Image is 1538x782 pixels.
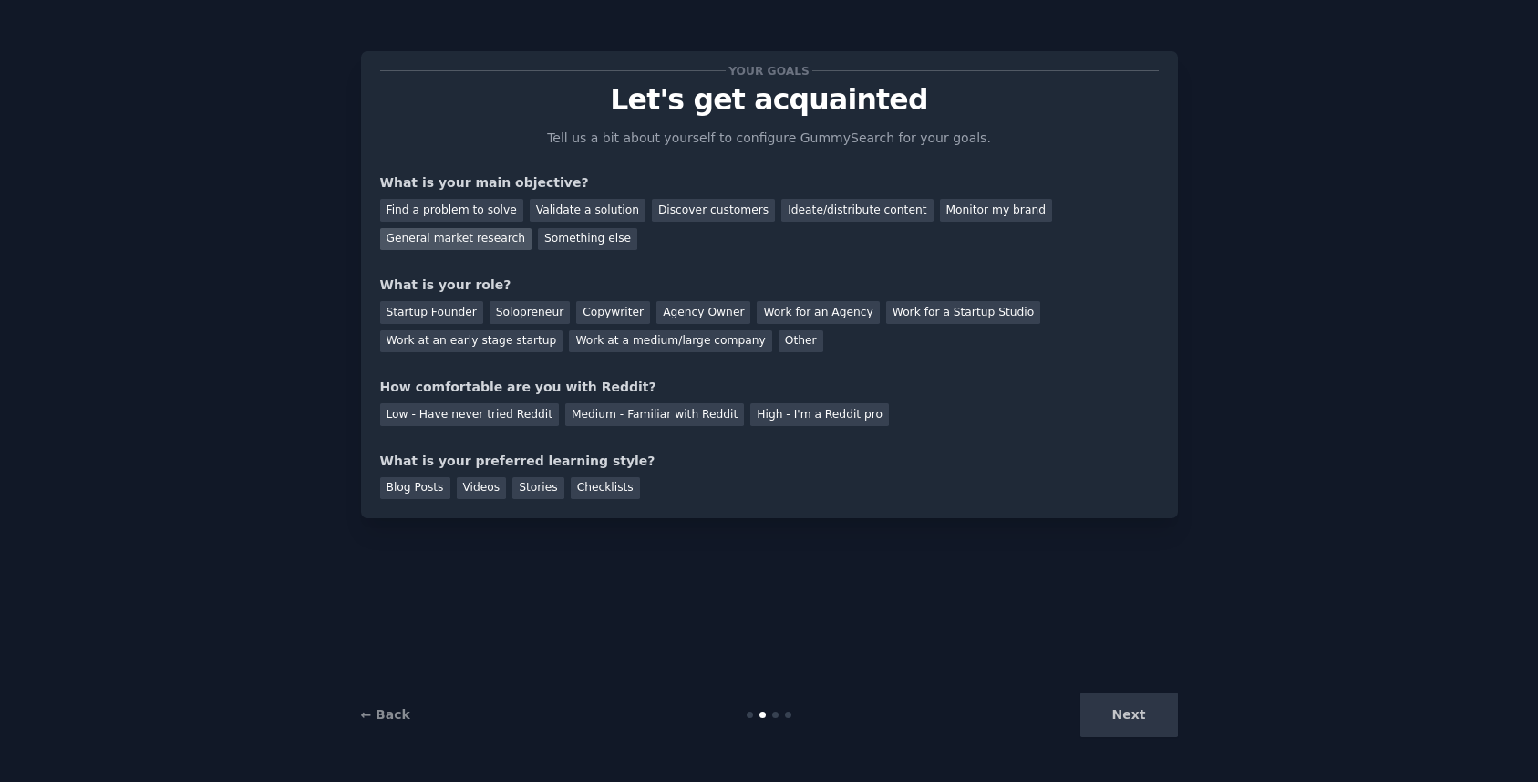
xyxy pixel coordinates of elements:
div: What is your preferred learning style? [380,452,1159,471]
span: Your goals [726,61,813,80]
a: ← Back [361,707,410,722]
div: Checklists [571,477,640,500]
div: Discover customers [652,199,775,222]
div: General market research [380,228,532,251]
div: Videos [457,477,507,500]
div: Low - Have never tried Reddit [380,403,559,426]
div: Work for an Agency [757,301,879,324]
div: Agency Owner [656,301,750,324]
div: Startup Founder [380,301,483,324]
div: Medium - Familiar with Reddit [565,403,744,426]
div: Work for a Startup Studio [886,301,1040,324]
div: Monitor my brand [940,199,1052,222]
p: Tell us a bit about yourself to configure GummySearch for your goals. [540,129,999,148]
div: Something else [538,228,637,251]
div: Validate a solution [530,199,645,222]
div: Solopreneur [490,301,570,324]
div: Work at a medium/large company [569,330,771,353]
p: Let's get acquainted [380,84,1159,116]
div: Blog Posts [380,477,450,500]
div: How comfortable are you with Reddit? [380,378,1159,397]
div: Copywriter [576,301,650,324]
div: High - I'm a Reddit pro [750,403,889,426]
div: What is your main objective? [380,173,1159,193]
div: What is your role? [380,276,1159,295]
div: Stories [512,477,563,500]
div: Ideate/distribute content [781,199,933,222]
div: Find a problem to solve [380,199,523,222]
div: Work at an early stage startup [380,330,563,353]
div: Other [779,330,823,353]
